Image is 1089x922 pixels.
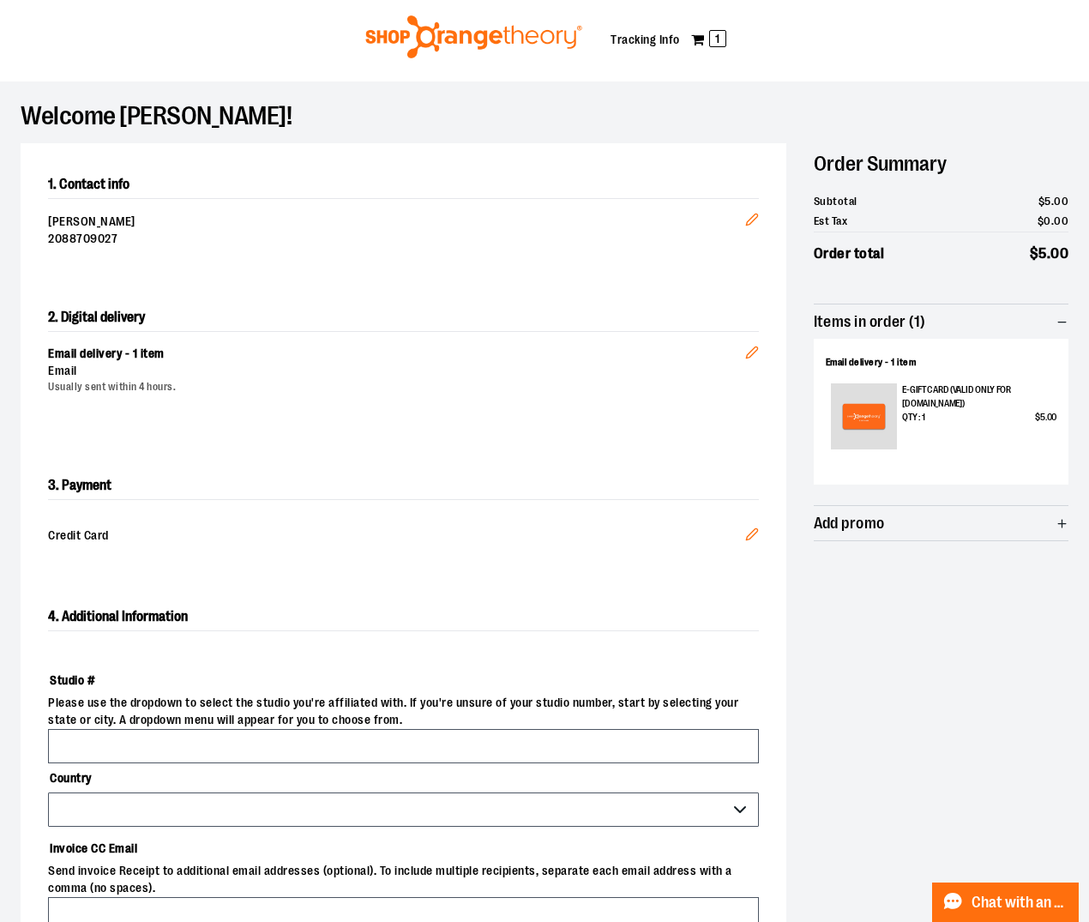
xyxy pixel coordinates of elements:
[1051,195,1055,208] span: .
[611,33,680,46] a: Tracking Info
[363,15,585,58] img: Shop Orangetheory
[902,411,924,425] span: Qty : 1
[731,185,773,245] button: Edit
[1038,214,1044,227] span: $
[814,506,1069,540] button: Add promo
[1044,195,1051,208] span: 5
[48,213,745,230] span: [PERSON_NAME]
[814,515,885,532] span: Add promo
[48,763,759,792] label: Country
[1047,412,1056,423] span: 00
[709,30,726,47] span: 1
[48,304,759,331] h2: 2. Digital delivery
[1038,245,1047,262] span: 5
[48,834,759,863] label: Invoice CC Email
[1054,214,1068,227] span: 00
[814,213,848,230] span: Est Tax
[814,193,857,210] span: Subtotal
[1044,214,1051,227] span: 0
[48,380,745,395] div: Usually sent within 4 hours.
[731,514,773,560] button: Edit
[932,883,1080,922] button: Chat with an Expert
[1040,412,1045,423] span: 5
[48,863,759,897] span: Send invoice Receipt to additional email addresses (optional). To include multiple recipients, se...
[1054,195,1068,208] span: 00
[814,243,885,265] span: Order total
[814,304,1069,339] button: Items in order (1)
[814,314,926,330] span: Items in order (1)
[902,383,1056,410] p: E-GIFT CARD (Valid ONLY for [DOMAIN_NAME])
[48,695,759,729] span: Please use the dropdown to select the studio you're affiliated with. If you're unsure of your stu...
[48,171,759,199] h2: 1. Contact info
[731,318,773,378] button: Edit
[48,603,759,631] h2: 4. Additional Information
[814,143,1069,184] h2: Order Summary
[21,109,1068,123] h1: Welcome [PERSON_NAME]!
[1045,412,1047,423] span: .
[1050,245,1068,262] span: 00
[972,895,1068,911] span: Chat with an Expert
[1035,412,1040,423] span: $
[48,363,745,380] div: Email
[826,356,1057,370] div: Email delivery - 1 item
[48,230,745,247] span: 2088709027
[1030,245,1039,262] span: $
[48,666,759,695] label: Studio #
[1047,245,1051,262] span: .
[1038,195,1045,208] span: $
[1051,214,1055,227] span: .
[48,346,745,363] div: Email delivery - 1 item
[48,527,745,546] span: Credit Card
[48,472,759,500] h2: 3. Payment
